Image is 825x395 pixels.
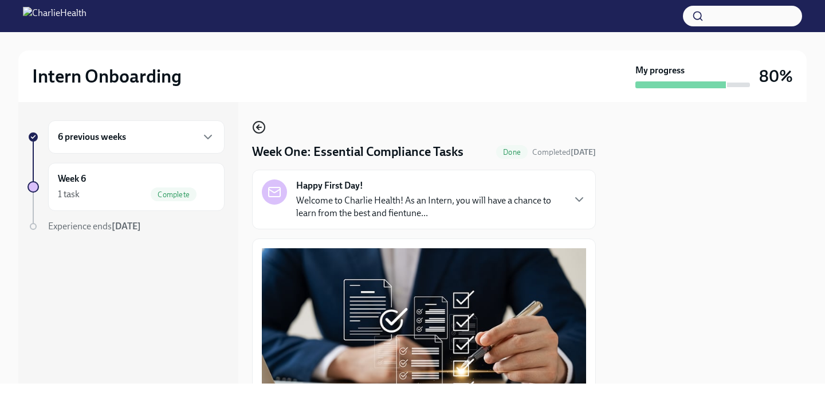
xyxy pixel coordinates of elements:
strong: My progress [635,64,685,77]
img: CharlieHealth [23,7,87,25]
span: Completed [532,147,596,157]
div: 6 previous weeks [48,120,225,154]
strong: [DATE] [112,221,141,232]
strong: [DATE] [571,147,596,157]
h4: Week One: Essential Compliance Tasks [252,143,463,161]
strong: Happy First Day! [296,179,363,192]
span: Done [496,148,528,157]
span: September 24th, 2025 21:06 [532,147,596,158]
span: Complete [151,190,197,199]
a: Week 61 taskComplete [27,163,225,211]
div: 1 task [58,188,80,201]
p: Welcome to Charlie Health! As an Intern, you will have a chance to learn from the best and fientu... [296,194,563,220]
h3: 80% [759,66,793,87]
h2: Intern Onboarding [32,65,182,88]
h6: 6 previous weeks [58,131,126,143]
span: Experience ends [48,221,141,232]
h6: Week 6 [58,173,86,185]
